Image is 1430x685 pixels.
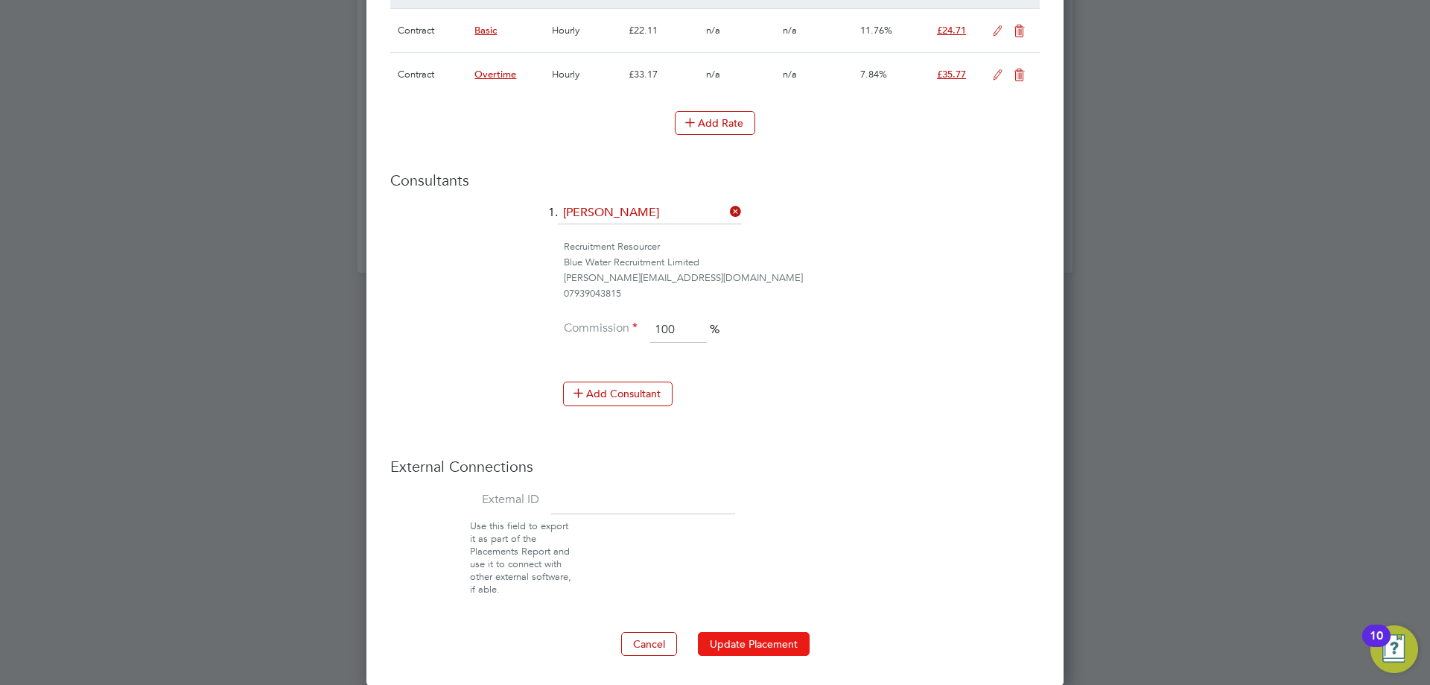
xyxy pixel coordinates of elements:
span: Basic [474,24,497,37]
div: £22.11 [625,9,702,52]
span: Overtime [474,68,516,81]
div: Hourly [548,53,625,96]
span: n/a [783,68,797,81]
input: Search for... [558,202,742,224]
div: £33.17 [625,53,702,96]
div: Recruitment Resourcer [564,239,1040,255]
li: 1. [390,202,1040,239]
label: External ID [390,492,539,508]
button: Open Resource Center, 10 new notifications [1370,625,1418,673]
span: Use this field to export it as part of the Placements Report and use it to connect with other ext... [470,520,571,595]
span: £24.71 [937,24,966,37]
button: Cancel [621,632,677,656]
span: £35.77 [937,68,966,81]
button: Add Consultant [563,382,673,405]
span: n/a [706,24,720,37]
h3: Consultants [390,171,1040,190]
span: 7.84% [860,68,887,81]
button: Update Placement [698,632,810,656]
div: Contract [394,9,471,52]
div: 10 [1370,636,1383,655]
div: [PERSON_NAME][EMAIL_ADDRESS][DOMAIN_NAME] [564,271,1040,286]
div: Hourly [548,9,625,52]
div: Blue Water Recruitment Limited [564,255,1040,271]
span: n/a [706,68,720,81]
label: Commission [563,321,638,336]
h3: External Connections [390,457,1040,476]
span: 11.76% [860,24,892,37]
div: Contract [394,53,471,96]
span: % [710,322,719,337]
div: 07939043815 [564,286,1040,302]
span: n/a [783,24,797,37]
button: Add Rate [675,111,755,135]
